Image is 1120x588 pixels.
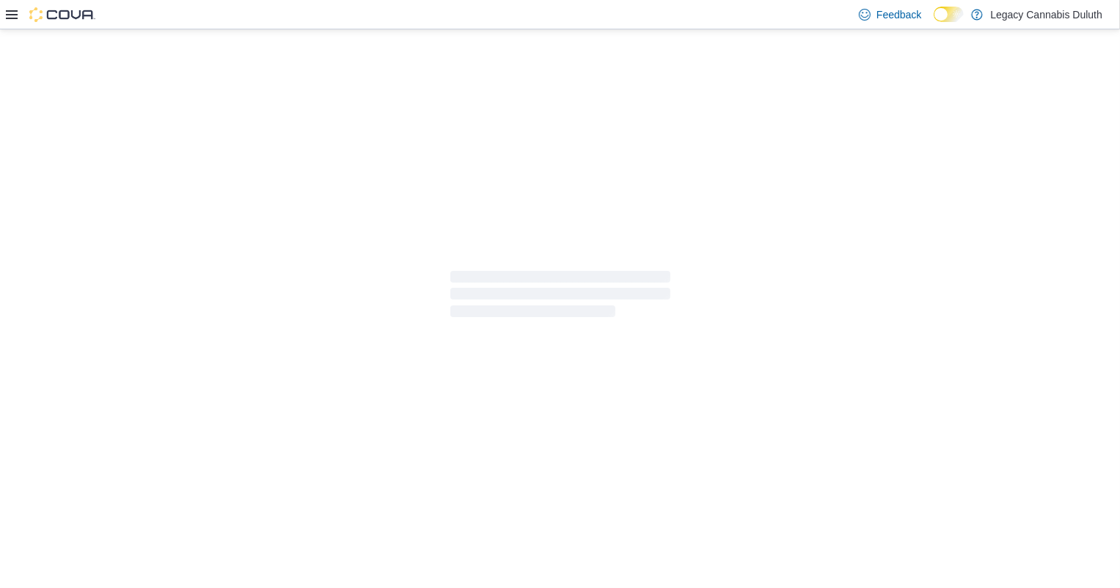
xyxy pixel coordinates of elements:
span: Feedback [876,7,921,22]
p: Legacy Cannabis Duluth [990,6,1102,23]
span: Loading [450,274,670,321]
img: Cova [29,7,95,22]
input: Dark Mode [934,7,965,22]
